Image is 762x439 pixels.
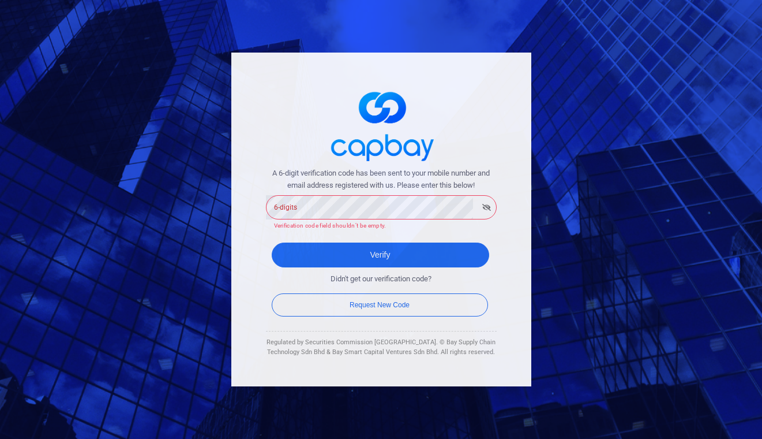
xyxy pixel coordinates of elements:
button: Verify [272,243,489,267]
button: Request New Code [272,293,488,317]
div: Regulated by Securities Commission [GEOGRAPHIC_DATA]. © Bay Supply Chain Technology Sdn Bhd & Bay... [266,337,497,358]
img: logo [324,81,439,168]
span: Didn't get our verification code? [331,273,431,285]
span: A 6-digit verification code has been sent to your mobile number and email address registered with... [266,168,497,192]
p: Verification code field shouldn’t be empty. [274,221,489,231]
